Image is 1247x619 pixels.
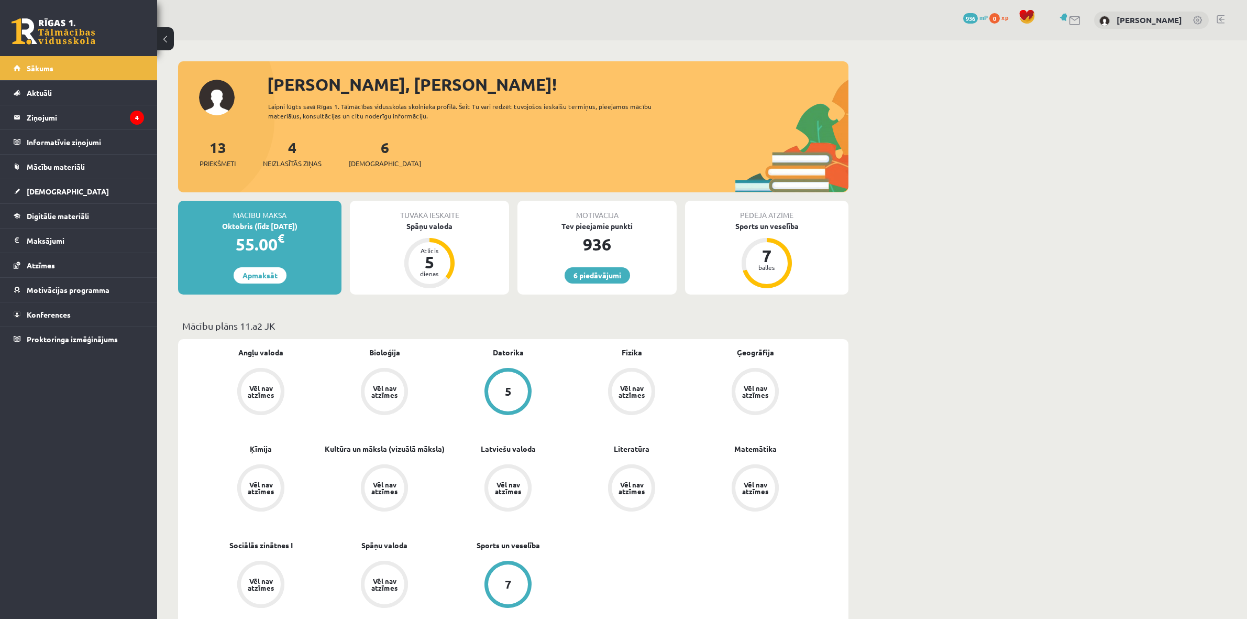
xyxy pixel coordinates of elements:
a: Vēl nav atzīmes [199,561,323,610]
div: Vēl nav atzīmes [370,578,399,591]
div: 5 [505,386,512,397]
div: dienas [414,270,445,277]
a: Vēl nav atzīmes [693,464,817,514]
a: Vēl nav atzīmes [199,464,323,514]
a: Spāņu valoda Atlicis 5 dienas [350,221,509,290]
a: Latviešu valoda [481,443,536,454]
span: Motivācijas programma [27,285,109,295]
a: Vēl nav atzīmes [446,464,570,514]
img: Daniela Puriņa [1099,16,1110,26]
span: Proktoringa izmēģinājums [27,334,118,344]
a: [DEMOGRAPHIC_DATA] [14,179,144,203]
a: Apmaksāt [234,267,286,284]
a: Kultūra un māksla (vizuālā māksla) [325,443,445,454]
a: [PERSON_NAME] [1117,15,1182,25]
div: Vēl nav atzīmes [741,385,770,398]
a: Motivācijas programma [14,278,144,302]
div: Mācību maksa [178,201,341,221]
div: Vēl nav atzīmes [493,481,523,495]
div: Vēl nav atzīmes [246,385,275,398]
span: mP [979,13,988,21]
a: Datorika [493,347,524,358]
a: Ģeogrāfija [737,347,774,358]
div: Tev pieejamie punkti [517,221,677,232]
a: Bioloģija [369,347,400,358]
div: 5 [414,254,445,270]
div: Vēl nav atzīmes [617,385,646,398]
div: Atlicis [414,247,445,254]
div: 936 [517,232,677,257]
i: 4 [130,111,144,125]
span: 936 [963,13,978,24]
div: [PERSON_NAME], [PERSON_NAME]! [267,72,848,97]
a: Vēl nav atzīmes [323,561,446,610]
span: [DEMOGRAPHIC_DATA] [27,187,109,196]
a: 0 xp [989,13,1013,21]
legend: Maksājumi [27,229,144,253]
a: Digitālie materiāli [14,204,144,228]
a: Matemātika [734,443,777,454]
span: Atzīmes [27,260,55,270]
a: Spāņu valoda [361,540,407,551]
a: Konferences [14,302,144,327]
a: Rīgas 1. Tālmācības vidusskola [12,18,95,45]
div: Sports un veselība [685,221,848,232]
div: Laipni lūgts savā Rīgas 1. Tālmācības vidusskolas skolnieka profilā. Šeit Tu vari redzēt tuvojošo... [268,102,670,121]
p: Mācību plāns 11.a2 JK [182,319,844,333]
div: Vēl nav atzīmes [370,481,399,495]
div: Oktobris (līdz [DATE]) [178,221,341,232]
legend: Ziņojumi [27,105,144,129]
span: 0 [989,13,1000,24]
a: Ķīmija [250,443,272,454]
a: 5 [446,368,570,417]
span: Aktuāli [27,88,52,97]
span: Mācību materiāli [27,162,85,171]
a: 6[DEMOGRAPHIC_DATA] [349,138,421,169]
div: Pēdējā atzīme [685,201,848,221]
div: Vēl nav atzīmes [246,481,275,495]
div: Vēl nav atzīmes [617,481,646,495]
a: Aktuāli [14,81,144,105]
span: [DEMOGRAPHIC_DATA] [349,158,421,169]
a: Angļu valoda [238,347,283,358]
a: Informatīvie ziņojumi [14,130,144,154]
span: xp [1001,13,1008,21]
a: Sports un veselība [477,540,540,551]
div: Spāņu valoda [350,221,509,232]
span: Konferences [27,310,71,319]
a: Atzīmes [14,253,144,277]
legend: Informatīvie ziņojumi [27,130,144,154]
div: Vēl nav atzīmes [246,578,275,591]
a: Vēl nav atzīmes [323,464,446,514]
div: 7 [751,247,782,264]
a: Ziņojumi4 [14,105,144,129]
span: € [278,231,284,246]
a: Sports un veselība 7 balles [685,221,848,290]
a: Sākums [14,56,144,80]
a: 6 piedāvājumi [565,267,630,284]
a: Literatūra [614,443,649,454]
a: 7 [446,561,570,610]
a: Maksājumi [14,229,144,253]
span: Priekšmeti [200,158,236,169]
a: Mācību materiāli [14,155,144,179]
span: Sākums [27,63,53,73]
a: Proktoringa izmēģinājums [14,327,144,351]
a: Fizika [622,347,642,358]
div: 7 [505,579,512,590]
div: Vēl nav atzīmes [370,385,399,398]
a: Vēl nav atzīmes [570,464,693,514]
a: Vēl nav atzīmes [693,368,817,417]
div: Motivācija [517,201,677,221]
a: 936 mP [963,13,988,21]
div: Vēl nav atzīmes [741,481,770,495]
a: Vēl nav atzīmes [199,368,323,417]
a: Sociālās zinātnes I [229,540,293,551]
span: Digitālie materiāli [27,211,89,221]
div: 55.00 [178,232,341,257]
a: Vēl nav atzīmes [570,368,693,417]
a: Vēl nav atzīmes [323,368,446,417]
a: 4Neizlasītās ziņas [263,138,322,169]
div: balles [751,264,782,270]
div: Tuvākā ieskaite [350,201,509,221]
